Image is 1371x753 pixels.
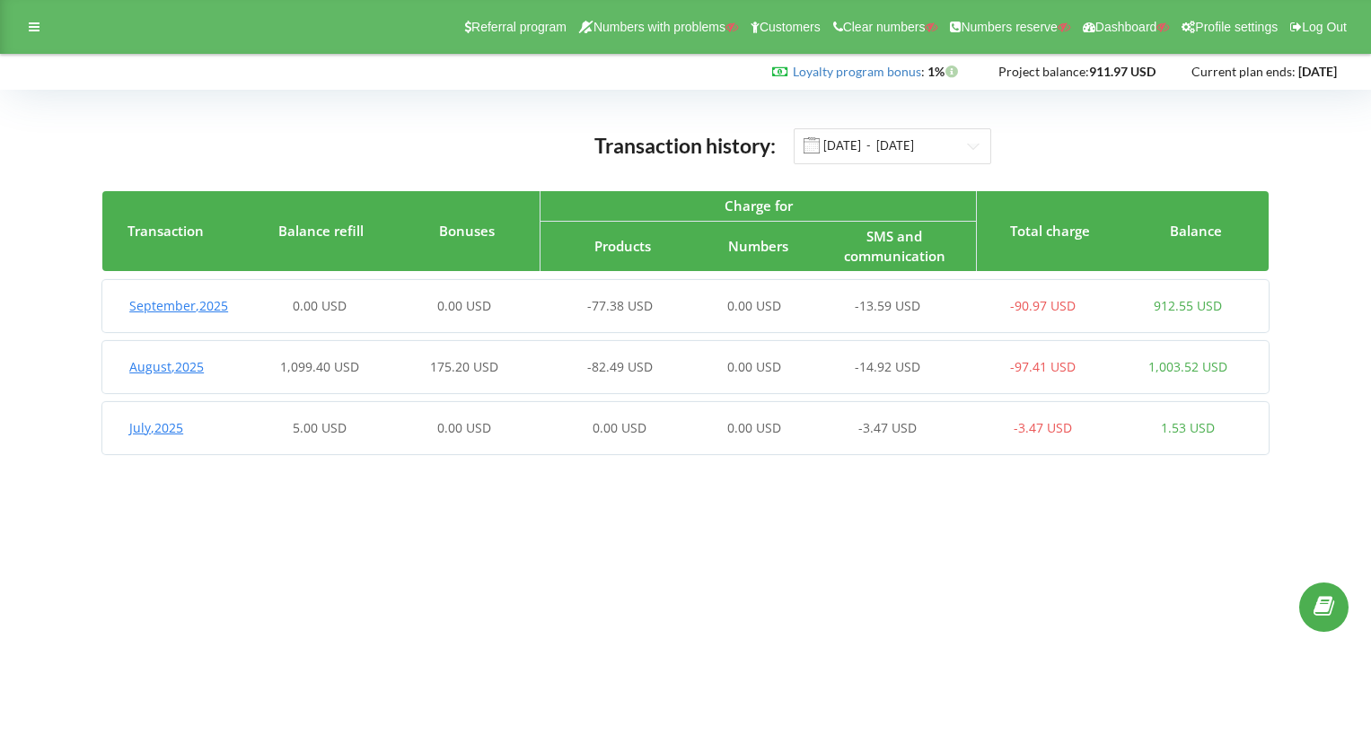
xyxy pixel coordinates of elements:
span: -14.92 USD [855,358,920,375]
span: 0.00 USD [293,297,347,314]
span: 0.00 USD [727,358,781,375]
span: Products [594,237,651,255]
span: -90.97 USD [1010,297,1076,314]
span: 0.00 USD [437,297,491,314]
span: 0.00 USD [593,419,646,436]
span: -82.49 USD [587,358,653,375]
span: Project balance: [998,64,1089,79]
span: September , 2025 [129,297,228,314]
span: Current plan ends: [1191,64,1296,79]
span: 1.53 USD [1161,419,1215,436]
strong: [DATE] [1298,64,1337,79]
span: 1,003.52 USD [1148,358,1227,375]
span: Total charge [1010,222,1090,240]
a: Loyalty program bonus [793,64,921,79]
span: Clear numbers [843,20,926,34]
span: Transaction [127,222,204,240]
span: -3.47 USD [1014,419,1072,436]
span: 0.00 USD [437,419,491,436]
span: Profile settings [1195,20,1278,34]
span: July , 2025 [129,419,183,436]
span: Numbers reserve [961,20,1057,34]
span: Charge for [725,197,793,215]
span: Balance refill [278,222,364,240]
span: 0.00 USD [727,297,781,314]
span: Transaction history: [594,133,776,158]
span: Dashboard [1095,20,1157,34]
span: -77.38 USD [587,297,653,314]
strong: 1% [927,64,962,79]
span: Numbers [728,237,788,255]
span: August , 2025 [129,358,204,375]
span: Numbers with problems [593,20,725,34]
span: Log Out [1302,20,1347,34]
span: Bonuses [439,222,495,240]
span: 912.55 USD [1154,297,1222,314]
span: -97.41 USD [1010,358,1076,375]
span: -3.47 USD [858,419,917,436]
strong: 911.97 USD [1089,64,1156,79]
span: Referral program [471,20,567,34]
span: 0.00 USD [727,419,781,436]
span: Customers [760,20,821,34]
span: 1,099.40 USD [280,358,359,375]
span: -13.59 USD [855,297,920,314]
span: : [793,64,925,79]
span: 5.00 USD [293,419,347,436]
span: 175.20 USD [430,358,498,375]
span: Balance [1170,222,1222,240]
span: SMS and сommunication [844,227,945,264]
